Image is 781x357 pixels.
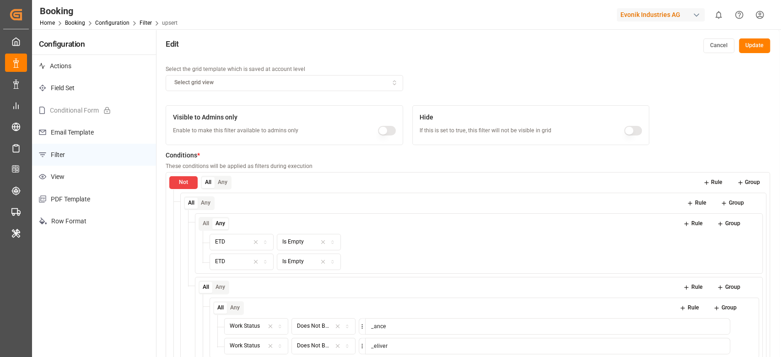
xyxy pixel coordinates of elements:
p: Conditional Form [32,99,156,122]
div: Work Status [230,322,260,330]
span: Hide [420,113,433,122]
button: Any [212,218,228,230]
button: Group [711,281,747,294]
button: Rule [673,302,706,314]
span: Select grid view [174,79,214,87]
button: Update [739,38,770,53]
button: Group [711,217,747,230]
button: Any [215,177,231,189]
button: All [199,218,212,230]
button: All [185,198,198,209]
div: ETD [215,258,225,266]
button: Any [227,303,243,314]
button: All [202,177,215,189]
button: Evonik Industries AG [617,6,708,23]
p: View [32,166,156,188]
h4: Configuration [32,29,156,55]
div: ETD [215,238,225,246]
p: If this is set to true, this filter will not be visible in grid [420,127,551,135]
div: Is Empty [282,238,304,246]
p: Email Template [32,121,156,144]
button: Not [169,176,198,189]
p: Field Set [32,77,156,99]
span: Visible to Admins only [173,113,237,122]
h4: Edit [166,38,178,50]
a: Booking [65,20,85,26]
button: Group [714,197,750,210]
button: All [199,282,212,293]
div: Does Not Begin with [297,342,331,350]
button: Rule [680,197,713,210]
p: Conditions [166,150,200,161]
input: Check String [365,318,730,335]
p: Filter [32,144,156,166]
div: Does Not Begin with [297,322,331,330]
button: All [214,303,227,314]
div: Work Status [230,342,260,350]
a: Filter [140,20,152,26]
a: Configuration [95,20,129,26]
button: Cancel [703,38,734,53]
p: Enable to make this filter available to admins only [173,127,298,135]
button: show 0 new notifications [708,5,729,25]
button: Group [731,176,767,189]
input: Check String [365,338,730,354]
p: PDF Template [32,188,156,211]
button: Group [707,302,743,314]
button: Help Center [729,5,749,25]
p: These conditions will be applied as filters during execution [166,162,770,171]
button: Any [198,198,214,209]
button: Rule [697,176,729,189]
button: Rule [677,281,709,294]
button: Any [212,282,228,293]
div: Booking [40,4,178,18]
div: Is Empty [282,258,304,266]
a: Home [40,20,55,26]
p: Select the grid template which is saved at account level [166,65,403,74]
p: Row Format [32,210,156,233]
p: Actions [32,55,156,77]
button: Rule [677,217,709,230]
div: Evonik Industries AG [617,8,705,22]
